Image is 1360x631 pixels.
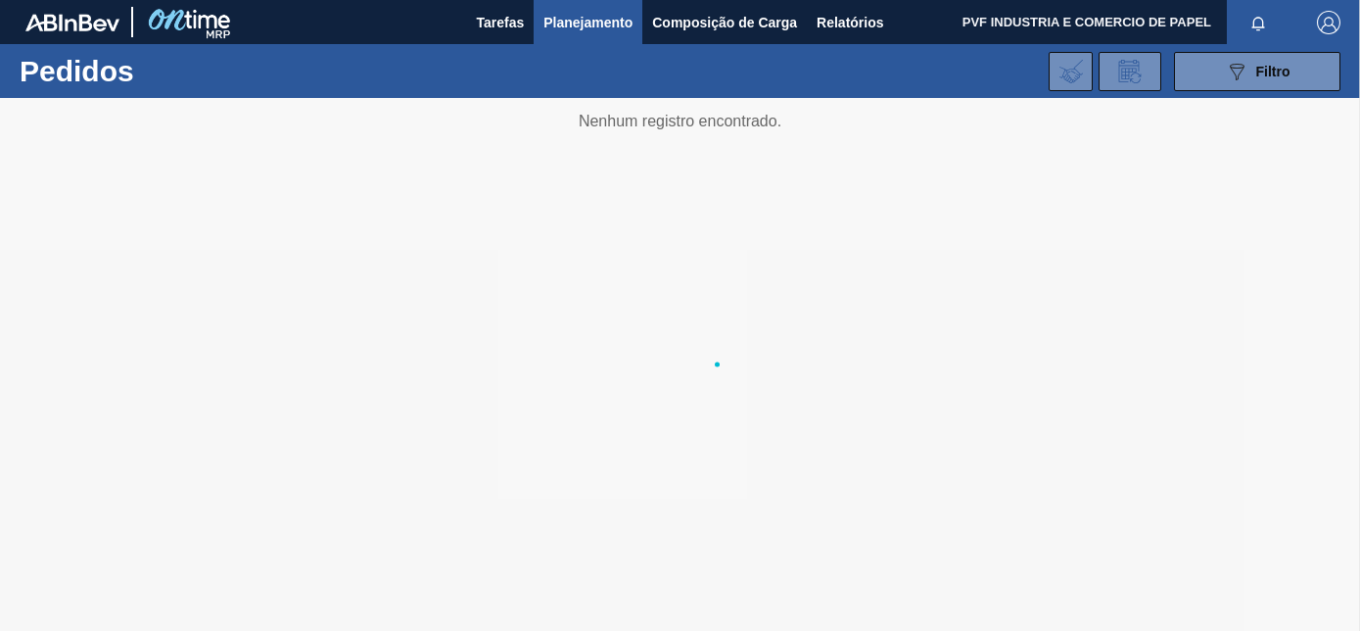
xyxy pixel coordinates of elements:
button: Filtro [1174,52,1340,91]
span: Filtro [1256,64,1290,79]
h1: Pedidos [20,60,295,82]
span: Tarefas [476,11,524,34]
div: Importar Negociações dos Pedidos [1049,52,1093,91]
span: Relatórios [817,11,883,34]
button: Notificações [1227,9,1290,36]
span: Composição de Carga [652,11,797,34]
img: Logout [1317,11,1340,34]
div: Solicitação de Revisão de Pedidos [1099,52,1161,91]
img: TNhmsLtSVTkK8tSr43FrP2fwEKptu5GPRR3wAAAABJRU5ErkJggg== [25,14,119,31]
span: Planejamento [543,11,633,34]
